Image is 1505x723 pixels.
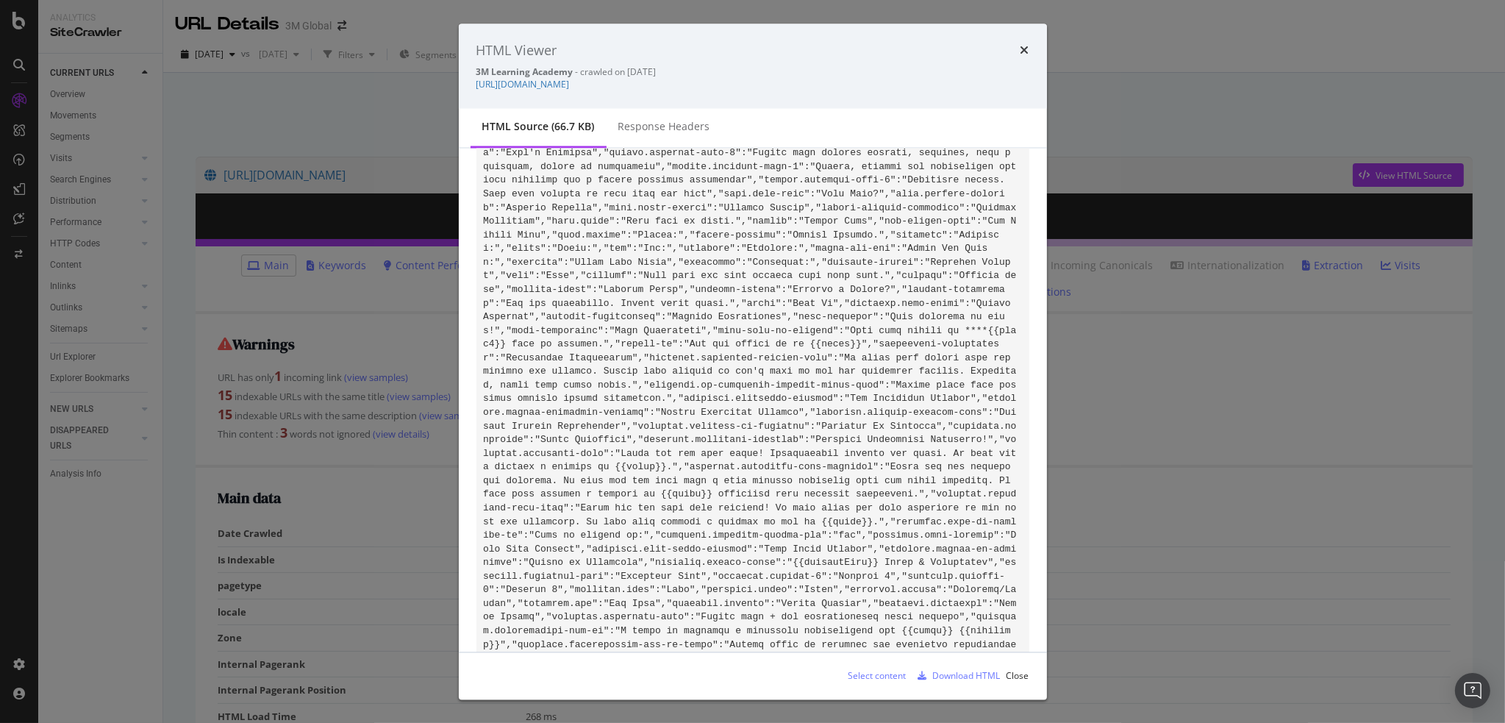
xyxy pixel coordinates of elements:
[476,66,573,79] strong: 3M Learning Academy
[1455,673,1490,708] div: Open Intercom Messenger
[459,24,1047,699] div: modal
[837,664,907,688] button: Select content
[476,41,557,60] div: HTML Viewer
[476,79,570,91] a: [URL][DOMAIN_NAME]
[1007,669,1029,682] div: Close
[1020,41,1029,60] div: times
[1007,664,1029,688] button: Close
[848,669,907,682] div: Select content
[618,120,710,135] div: Response Headers
[476,66,1029,79] div: - crawled on [DATE]
[912,664,1001,688] button: Download HTML
[933,669,1001,682] div: Download HTML
[482,120,595,135] div: HTML source (66.7 KB)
